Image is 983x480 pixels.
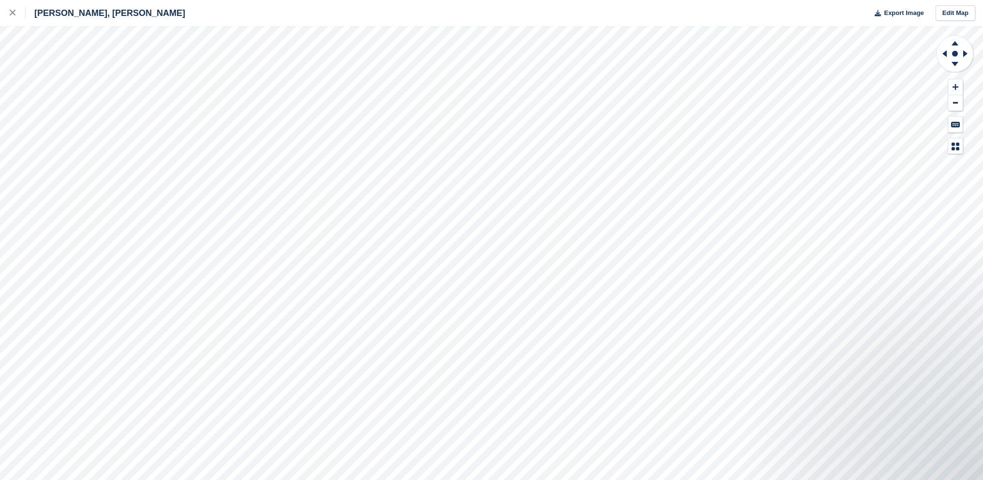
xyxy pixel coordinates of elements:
[936,5,975,21] a: Edit Map
[948,116,963,132] button: Keyboard Shortcuts
[26,7,185,19] div: [PERSON_NAME], [PERSON_NAME]
[948,95,963,111] button: Zoom Out
[869,5,924,21] button: Export Image
[948,138,963,154] button: Map Legend
[884,8,924,18] span: Export Image
[948,79,963,95] button: Zoom In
